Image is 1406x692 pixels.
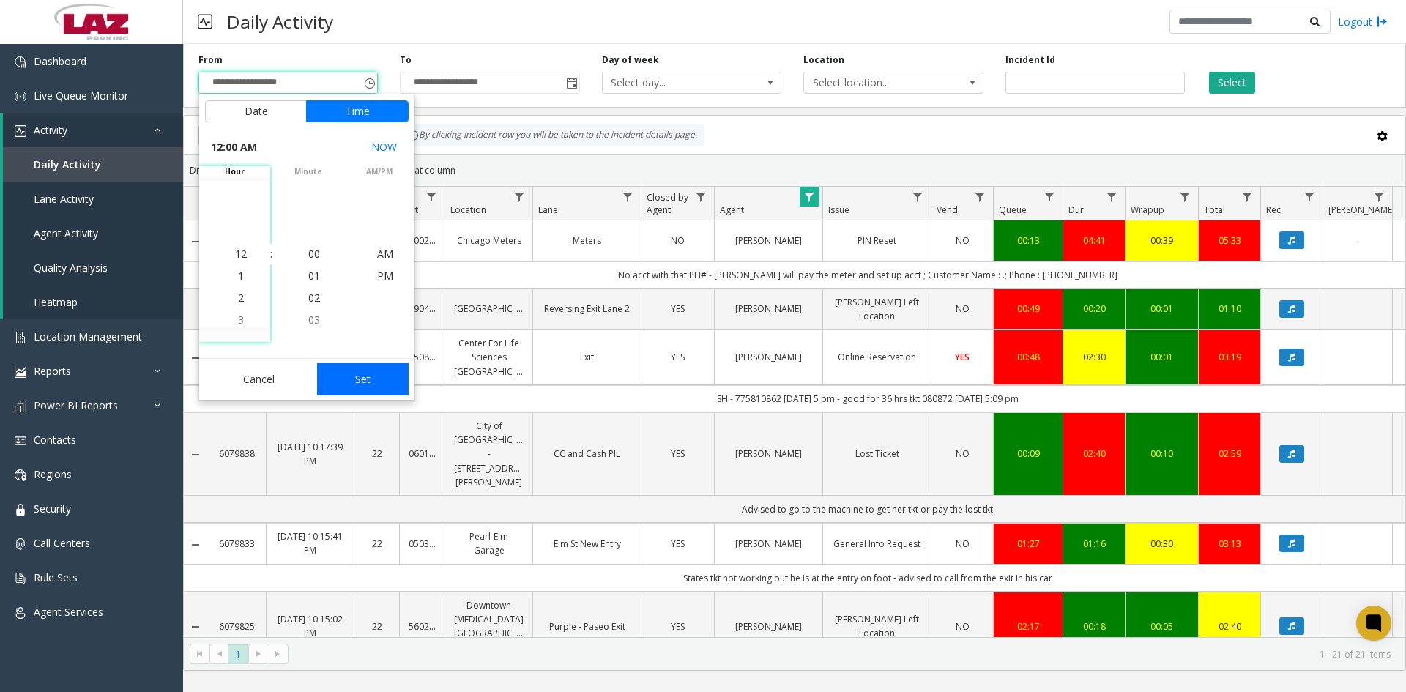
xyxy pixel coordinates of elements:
[198,4,212,40] img: pageIcon
[308,247,320,261] span: 00
[400,53,412,67] label: To
[970,187,990,207] a: Vend Filter Menu
[956,620,970,633] span: NO
[956,302,970,315] span: NO
[724,234,814,248] a: [PERSON_NAME]
[1134,620,1189,633] div: 00:05
[1040,187,1060,207] a: Queue Filter Menu
[15,366,26,378] img: 'icon'
[650,302,705,316] a: YES
[1134,537,1189,551] a: 00:30
[1208,447,1251,461] a: 02:59
[956,234,970,247] span: NO
[3,147,183,182] a: Daily Activity
[363,537,390,551] a: 22
[15,91,26,103] img: 'icon'
[647,191,688,216] span: Closed by Agent
[343,166,414,177] span: AM/PM
[1175,187,1195,207] a: Wrapup Filter Menu
[1238,187,1257,207] a: Total Filter Menu
[238,313,244,327] span: 3
[15,401,26,412] img: 'icon'
[184,352,207,364] a: Collapse Details
[297,648,1391,661] kendo-pager-info: 1 - 21 of 21 items
[15,538,26,550] img: 'icon'
[832,612,922,640] a: [PERSON_NAME] Left Location
[308,313,320,327] span: 03
[34,295,78,309] span: Heatmap
[999,204,1027,216] span: Queue
[361,72,377,93] span: Toggle popup
[671,447,685,460] span: YES
[1072,302,1116,316] a: 00:20
[454,419,524,489] a: City of [GEOGRAPHIC_DATA] - [STREET_ADDRESS][PERSON_NAME]
[1338,14,1388,29] a: Logout
[828,204,849,216] span: Issue
[184,449,207,461] a: Collapse Details
[15,435,26,447] img: 'icon'
[724,447,814,461] a: [PERSON_NAME]
[650,350,705,364] a: YES
[34,502,71,516] span: Security
[238,291,244,305] span: 2
[1134,447,1189,461] a: 00:10
[15,56,26,68] img: 'icon'
[650,447,705,461] a: YES
[940,234,984,248] a: NO
[15,469,26,481] img: 'icon'
[317,363,409,395] button: Set
[1300,187,1320,207] a: Rec. Filter Menu
[1208,620,1251,633] a: 02:40
[510,187,529,207] a: Location Filter Menu
[671,351,685,363] span: YES
[832,447,922,461] a: Lost Ticket
[15,607,26,619] img: 'icon'
[832,234,922,248] a: PIN Reset
[3,113,183,147] a: Activity
[563,72,579,93] span: Toggle popup
[1134,350,1189,364] div: 00:01
[804,72,947,93] span: Select location...
[216,620,257,633] a: 6079825
[671,234,685,247] span: NO
[15,504,26,516] img: 'icon'
[1134,234,1189,248] div: 00:39
[542,234,632,248] a: Meters
[216,537,257,551] a: 6079833
[832,350,922,364] a: Online Reservation
[720,204,744,216] span: Agent
[603,72,745,93] span: Select day...
[671,537,685,550] span: YES
[34,54,86,68] span: Dashboard
[3,285,183,319] a: Heatmap
[15,332,26,343] img: 'icon'
[365,134,403,160] button: Select now
[409,234,436,248] a: 100240
[1003,620,1054,633] a: 02:17
[15,573,26,584] img: 'icon'
[1072,537,1116,551] a: 01:16
[211,137,257,157] span: 12:00 AM
[956,537,970,550] span: NO
[1208,234,1251,248] div: 05:33
[1003,302,1054,316] div: 00:49
[832,537,922,551] a: General Info Request
[1005,53,1055,67] label: Incident Id
[1266,204,1283,216] span: Rec.
[1072,234,1116,248] div: 04:41
[34,261,108,275] span: Quality Analysis
[377,269,393,283] span: PM
[454,234,524,248] a: Chicago Meters
[1204,204,1225,216] span: Total
[940,302,984,316] a: NO
[602,53,659,67] label: Day of week
[454,529,524,557] a: Pearl-Elm Garage
[650,620,705,633] a: YES
[184,157,1405,183] div: Drag a column header and drop it here to group by that column
[184,187,1405,637] div: Data table
[650,537,705,551] a: YES
[1068,204,1084,216] span: Dur
[1072,350,1116,364] a: 02:30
